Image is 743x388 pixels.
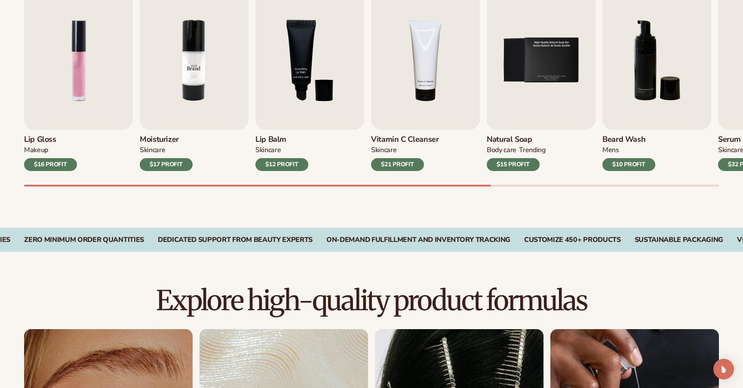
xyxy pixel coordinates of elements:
div: On-Demand Fulfillment and Inventory Tracking [326,236,510,244]
div: $12 PROFIT [255,158,308,171]
div: SKINCARE [140,146,165,155]
div: $10 PROFIT [602,158,655,171]
h3: Beard Wash [602,135,655,144]
div: $16 PROFIT [24,158,77,171]
div: $21 PROFIT [371,158,424,171]
h3: Lip Gloss [24,135,77,144]
h2: Explore high-quality product formulas [24,286,719,315]
div: Dedicated Support From Beauty Experts [158,236,313,244]
div: MAKEUP [24,146,48,155]
div: $15 PROFIT [487,158,540,171]
div: Skincare [371,146,396,155]
h3: Vitamin C Cleanser [371,135,439,144]
div: BODY Care [487,146,516,155]
h3: Natural Soap [487,135,546,144]
div: SKINCARE [255,146,281,155]
h3: Lip Balm [255,135,308,144]
div: CUSTOMIZE 450+ PRODUCTS [524,236,621,244]
div: Open Intercom Messenger [713,359,734,379]
h3: Moisturizer [140,135,193,144]
div: $17 PROFIT [140,158,193,171]
div: mens [602,146,619,155]
div: SUSTAINABLE PACKAGING [635,236,723,244]
div: TRENDING [519,146,545,155]
div: Zero Minimum Order QuantitieS [24,236,144,244]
